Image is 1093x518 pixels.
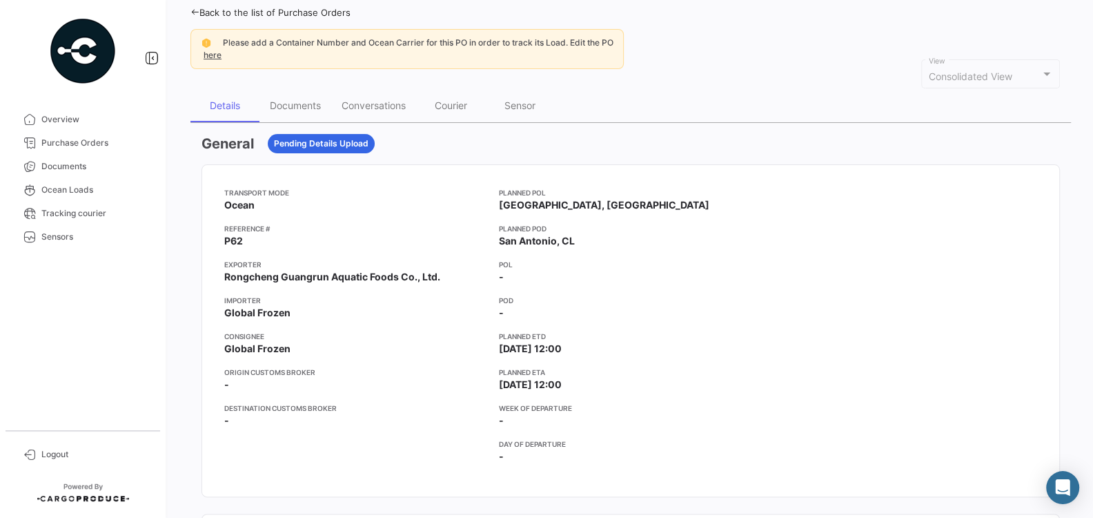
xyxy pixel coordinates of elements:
a: Back to the list of Purchase Orders [190,7,351,18]
h3: General [201,134,254,153]
app-card-info-title: Planned ETA [499,367,762,378]
app-card-info-title: POL [499,259,762,270]
span: Documents [41,160,149,173]
span: Tracking courier [41,207,149,220]
span: Please add a Container Number and Ocean Carrier for this PO in order to track its Load. Edit the PO [223,37,613,48]
span: [GEOGRAPHIC_DATA], [GEOGRAPHIC_DATA] [499,198,709,212]
app-card-info-title: Destination Customs Broker [224,403,488,414]
span: San Antonio, CL [499,234,575,248]
div: Sensor [504,99,535,111]
img: powered-by.png [48,17,117,86]
a: here [201,50,224,60]
app-card-info-title: Origin Customs Broker [224,367,488,378]
span: [DATE] 12:00 [499,378,562,392]
span: Global Frozen [224,342,291,356]
app-card-info-title: Reference # [224,223,488,234]
app-card-info-title: Exporter [224,259,488,270]
span: Overview [41,113,149,126]
span: - [224,378,229,392]
span: Global Frozen [224,306,291,320]
span: Pending Details Upload [274,137,368,150]
span: Ocean Loads [41,184,149,196]
span: - [499,270,504,284]
a: Documents [11,155,155,178]
app-card-info-title: Importer [224,295,488,306]
span: - [224,414,229,428]
app-card-info-title: Week of departure [499,403,762,414]
span: [DATE] 12:00 [499,342,562,356]
span: Consolidated View [929,70,1012,82]
a: Sensors [11,225,155,249]
app-card-info-title: Planned POL [499,187,762,198]
app-card-info-title: Planned POD [499,223,762,234]
app-card-info-title: Consignee [224,331,488,342]
span: P62 [224,234,243,248]
span: Logout [41,448,149,461]
app-card-info-title: Transport mode [224,187,488,198]
a: Tracking courier [11,202,155,225]
a: Purchase Orders [11,131,155,155]
a: Overview [11,108,155,131]
span: - [499,450,504,463]
span: - [499,414,504,428]
app-card-info-title: Planned ETD [499,331,762,342]
app-card-info-title: POD [499,295,762,306]
div: Conversations [342,99,406,111]
div: Details [210,99,240,111]
app-card-info-title: Day of departure [499,439,762,450]
span: Ocean [224,198,255,212]
span: Sensors [41,231,149,243]
span: Purchase Orders [41,137,149,149]
div: Documents [270,99,321,111]
div: Courier [435,99,467,111]
span: Rongcheng Guangrun Aquatic Foods Co., Ltd. [224,270,440,284]
div: Abrir Intercom Messenger [1046,471,1079,504]
span: - [499,306,504,320]
a: Ocean Loads [11,178,155,202]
